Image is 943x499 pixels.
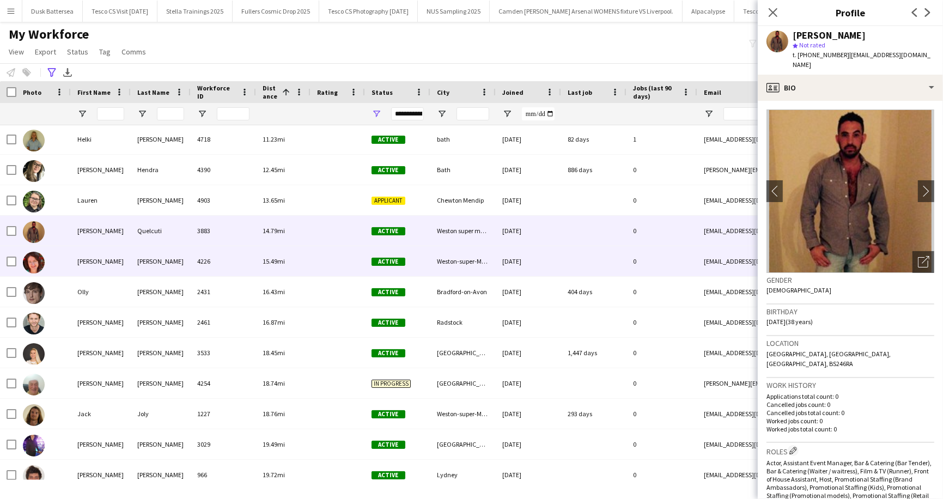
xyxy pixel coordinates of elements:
div: [EMAIL_ADDRESS][DOMAIN_NAME] [697,277,915,307]
span: | [EMAIL_ADDRESS][DOMAIN_NAME] [793,51,930,69]
div: [PERSON_NAME] [131,246,191,276]
div: [EMAIL_ADDRESS][DOMAIN_NAME] [697,216,915,246]
div: 4903 [191,185,256,215]
span: 16.87mi [263,318,285,326]
div: Bio [758,75,943,101]
a: Export [31,45,60,59]
div: Lauren [71,185,131,215]
h3: Roles [766,445,934,457]
img: Katherine Hendra [23,160,45,182]
span: 19.49mi [263,440,285,448]
span: Export [35,47,56,57]
button: Alpacalypse [683,1,734,22]
h3: Gender [766,275,934,285]
div: [EMAIL_ADDRESS][DOMAIN_NAME] [697,185,915,215]
div: 4390 [191,155,256,185]
span: [DEMOGRAPHIC_DATA] [766,286,831,294]
div: [EMAIL_ADDRESS][DOMAIN_NAME] [697,338,915,368]
span: Active [372,349,405,357]
div: 3533 [191,338,256,368]
div: 0 [626,246,697,276]
span: Not rated [799,41,825,49]
div: [PERSON_NAME] [131,307,191,337]
h3: Work history [766,380,934,390]
a: Tag [95,45,115,59]
span: 16.43mi [263,288,285,296]
span: Jobs (last 90 days) [633,84,678,100]
div: 1227 [191,399,256,429]
div: 0 [626,460,697,490]
span: 14.79mi [263,227,285,235]
div: [DATE] [496,216,561,246]
span: 18.74mi [263,379,285,387]
div: Helki [71,124,131,154]
span: 11.23mi [263,135,285,143]
div: [DATE] [496,277,561,307]
button: Open Filter Menu [372,109,381,119]
app-action-btn: Export XLSX [61,66,74,79]
button: Fullers Cosmic Drop 2025 [233,1,319,22]
input: Email Filter Input [723,107,909,120]
span: Active [372,227,405,235]
span: Comms [121,47,146,57]
div: [PERSON_NAME][EMAIL_ADDRESS][DOMAIN_NAME] [697,368,915,398]
span: Workforce ID [197,84,236,100]
div: 0 [626,277,697,307]
img: Luke Quelcuti [23,221,45,243]
span: Active [372,258,405,266]
input: City Filter Input [457,107,489,120]
div: [PERSON_NAME] [131,277,191,307]
div: 1 [626,124,697,154]
span: My Workforce [9,26,89,42]
div: [PERSON_NAME] [131,185,191,215]
div: 966 [191,460,256,490]
div: [PERSON_NAME] [71,216,131,246]
span: t. [PHONE_NUMBER] [793,51,849,59]
span: Joined [502,88,524,96]
div: 0 [626,155,697,185]
span: 18.76mi [263,410,285,418]
button: Open Filter Menu [502,109,512,119]
div: Chewton Mendip [430,185,496,215]
div: 4254 [191,368,256,398]
span: City [437,88,449,96]
span: Active [372,166,405,174]
div: [GEOGRAPHIC_DATA] [430,368,496,398]
p: Cancelled jobs total count: 0 [766,409,934,417]
div: [PERSON_NAME] [131,460,191,490]
span: 18.45mi [263,349,285,357]
div: [DATE] [496,246,561,276]
div: [DATE] [496,368,561,398]
div: [PERSON_NAME] [71,155,131,185]
a: Status [63,45,93,59]
div: 0 [626,399,697,429]
div: 0 [626,307,697,337]
button: Open Filter Menu [77,109,87,119]
img: Lauren Gore [23,191,45,212]
img: Jack Joly [23,404,45,426]
button: Dusk Battersea [22,1,83,22]
div: Bath [430,155,496,185]
div: [EMAIL_ADDRESS][DOMAIN_NAME] [697,307,915,337]
button: Tesco CS Photography [DATE] [319,1,418,22]
div: [DATE] [496,124,561,154]
img: Helki Kerrigan [23,130,45,151]
div: [GEOGRAPHIC_DATA] [430,338,496,368]
div: [PERSON_NAME] [71,368,131,398]
div: 1,447 days [561,338,626,368]
div: Quelcuti [131,216,191,246]
span: Active [372,319,405,327]
span: Active [372,410,405,418]
div: Jack [71,399,131,429]
img: Luke Bailey [23,313,45,334]
div: 3029 [191,429,256,459]
div: [PERSON_NAME] [131,368,191,398]
input: Last Name Filter Input [157,107,184,120]
img: Olly Mullen [23,282,45,304]
p: Worked jobs count: 0 [766,417,934,425]
button: Open Filter Menu [197,109,207,119]
div: [PERSON_NAME] [71,460,131,490]
p: Cancelled jobs count: 0 [766,400,934,409]
span: Active [372,288,405,296]
img: Jane Godfrey [23,252,45,273]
